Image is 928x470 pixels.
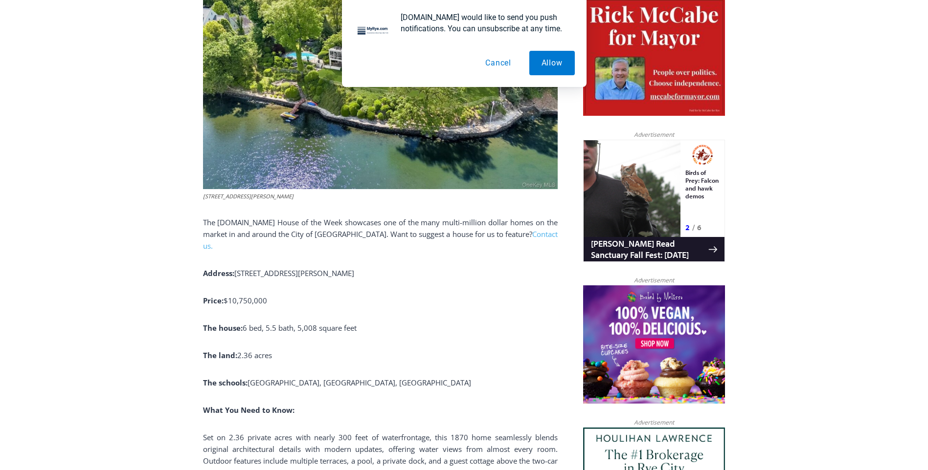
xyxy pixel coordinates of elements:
span: 6 bed, 5.5 bath, 5,008 square feet [243,323,357,333]
span: 2.36 acres [237,350,272,360]
button: Allow [529,51,575,75]
span: Intern @ [DOMAIN_NAME] [256,97,453,119]
p: The [DOMAIN_NAME] House of the Week showcases one of the many multi-million dollar homes on the m... [203,216,558,252]
button: Cancel [473,51,523,75]
a: Intern @ [DOMAIN_NAME] [235,95,474,122]
span: Advertisement [624,418,684,427]
span: Advertisement [624,276,684,285]
div: / [109,83,112,92]
a: Contact us. [203,229,558,251]
span: [STREET_ADDRESS][PERSON_NAME] [234,268,354,278]
div: "[PERSON_NAME] and I covered the [DATE] Parade, which was a really eye opening experience as I ha... [247,0,462,95]
b: The schools: [203,378,248,387]
div: 6 [114,83,118,92]
div: Birds of Prey: Falcon and hawk demos [102,29,136,80]
span: [GEOGRAPHIC_DATA], [GEOGRAPHIC_DATA], [GEOGRAPHIC_DATA] [248,378,471,387]
img: Baked by Melissa [583,285,725,404]
b: The house: [203,323,243,333]
span: Advertisement [624,130,684,139]
b: Address: [203,268,234,278]
a: [PERSON_NAME] Read Sanctuary Fall Fest: [DATE] [0,97,141,122]
b: The land: [203,350,237,360]
b: What You Need to Know: [203,405,294,415]
b: Price: [203,296,224,305]
div: [DOMAIN_NAME] would like to send you push notifications. You can unsubscribe at any time. [393,12,575,34]
div: 2 [102,83,107,92]
h4: [PERSON_NAME] Read Sanctuary Fall Fest: [DATE] [8,98,125,121]
figcaption: [STREET_ADDRESS][PERSON_NAME] [203,192,558,201]
span: $10,750,000 [224,296,267,305]
img: notification icon [354,12,393,51]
